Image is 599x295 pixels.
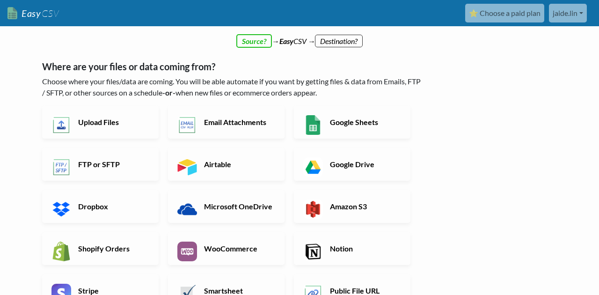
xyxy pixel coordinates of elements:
[303,157,323,177] img: Google Drive App & API
[303,115,323,135] img: Google Sheets App & API
[7,4,59,23] a: EasyCSV
[294,190,410,223] a: Amazon S3
[202,160,275,169] h6: Airtable
[41,7,59,19] span: CSV
[168,190,285,223] a: Microsoft OneDrive
[294,106,410,139] a: Google Sheets
[294,148,410,181] a: Google Drive
[202,202,275,211] h6: Microsoft OneDrive
[51,157,71,177] img: FTP or SFTP App & API
[162,88,175,97] b: -or-
[168,148,285,181] a: Airtable
[42,148,159,181] a: FTP or SFTP
[328,118,401,126] h6: Google Sheets
[202,286,275,295] h6: Smartsheet
[76,118,149,126] h6: Upload Files
[76,244,149,253] h6: Shopify Orders
[168,232,285,265] a: WooCommerce
[328,202,401,211] h6: Amazon S3
[549,4,587,22] a: jaide.lin
[328,244,401,253] h6: Notion
[177,199,197,219] img: Microsoft OneDrive App & API
[465,4,544,22] a: ⭐ Choose a paid plan
[303,199,323,219] img: Amazon S3 App & API
[76,202,149,211] h6: Dropbox
[42,76,424,98] p: Choose where your files/data are coming. You will be able automate if you want by getting files &...
[42,232,159,265] a: Shopify Orders
[202,118,275,126] h6: Email Attachments
[177,242,197,261] img: WooCommerce App & API
[168,106,285,139] a: Email Attachments
[177,157,197,177] img: Airtable App & API
[51,115,71,135] img: Upload Files App & API
[42,190,159,223] a: Dropbox
[294,232,410,265] a: Notion
[177,115,197,135] img: Email New CSV or XLSX File App & API
[202,244,275,253] h6: WooCommerce
[42,106,159,139] a: Upload Files
[328,160,401,169] h6: Google Drive
[51,199,71,219] img: Dropbox App & API
[76,286,149,295] h6: Stripe
[33,26,566,47] div: → CSV →
[303,242,323,261] img: Notion App & API
[76,160,149,169] h6: FTP or SFTP
[51,242,71,261] img: Shopify App & API
[42,61,424,72] h5: Where are your files or data coming from?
